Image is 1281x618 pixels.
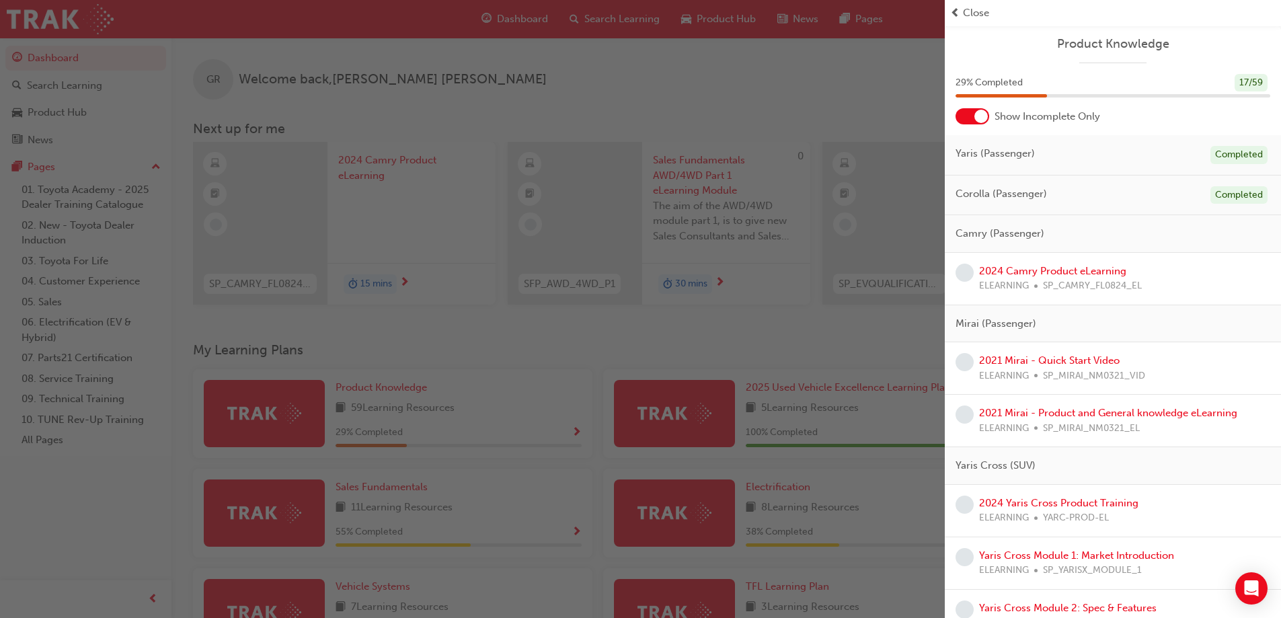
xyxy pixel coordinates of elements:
span: learningRecordVerb_NONE-icon [956,353,974,371]
a: 2024 Yaris Cross Product Training [979,497,1138,509]
span: Yaris (Passenger) [956,146,1035,161]
span: 29 % Completed [956,75,1023,91]
span: ELEARNING [979,510,1029,526]
span: Camry (Passenger) [956,226,1044,241]
span: Show Incomplete Only [995,109,1100,124]
div: Completed [1210,186,1268,204]
span: ELEARNING [979,278,1029,294]
span: SP_YARISX_MODULE_1 [1043,563,1142,578]
span: learningRecordVerb_NONE-icon [956,405,974,424]
a: 2024 Camry Product eLearning [979,265,1126,277]
span: Corolla (Passenger) [956,186,1047,202]
span: Yaris Cross (SUV) [956,458,1036,473]
span: prev-icon [950,5,960,21]
span: Close [963,5,989,21]
a: 2021 Mirai - Quick Start Video [979,354,1120,366]
span: ELEARNING [979,421,1029,436]
div: Completed [1210,146,1268,164]
div: 17 / 59 [1235,74,1268,92]
span: ELEARNING [979,369,1029,384]
span: ELEARNING [979,563,1029,578]
a: Yaris Cross Module 1: Market Introduction [979,549,1174,562]
span: learningRecordVerb_NONE-icon [956,496,974,514]
span: SP_MIRAI_NM0321_VID [1043,369,1145,384]
span: Mirai (Passenger) [956,316,1036,332]
button: prev-iconClose [950,5,1276,21]
span: learningRecordVerb_NONE-icon [956,264,974,282]
span: YARC-PROD-EL [1043,510,1109,526]
span: SP_CAMRY_FL0824_EL [1043,278,1142,294]
span: learningRecordVerb_NONE-icon [956,548,974,566]
a: Product Knowledge [956,36,1270,52]
a: Yaris Cross Module 2: Spec & Features [979,602,1157,614]
span: SP_MIRAI_NM0321_EL [1043,421,1140,436]
div: Open Intercom Messenger [1235,572,1268,605]
a: 2021 Mirai - Product and General knowledge eLearning [979,407,1237,419]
